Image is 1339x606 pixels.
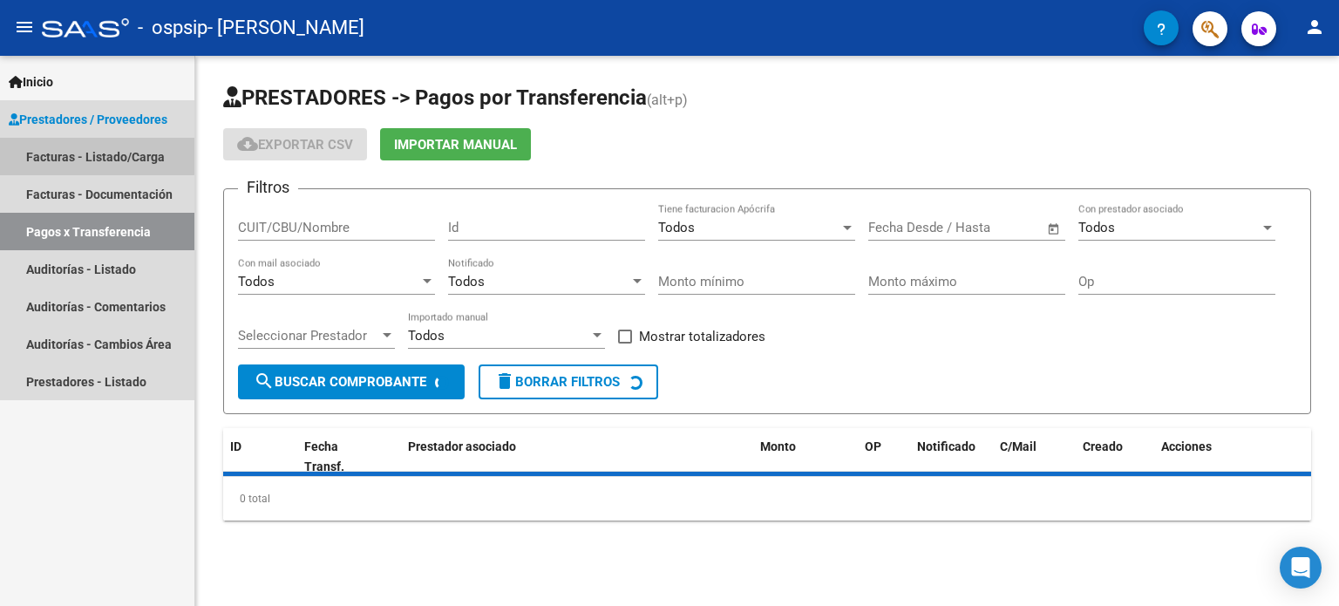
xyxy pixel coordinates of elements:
datatable-header-cell: Prestador asociado [401,428,753,486]
button: Importar Manual [380,128,531,160]
span: Acciones [1161,439,1212,453]
div: Open Intercom Messenger [1280,547,1322,589]
span: Prestador asociado [408,439,516,453]
span: Monto [760,439,796,453]
span: (alt+p) [647,92,688,108]
span: Notificado [917,439,975,453]
span: Importar Manual [394,137,517,153]
datatable-header-cell: Notificado [910,428,993,486]
mat-icon: person [1304,17,1325,37]
mat-icon: search [254,371,275,392]
input: Fecha inicio [868,220,939,235]
button: Open calendar [1044,219,1064,239]
datatable-header-cell: Fecha Transf. [297,428,376,486]
span: PRESTADORES -> Pagos por Transferencia [223,85,647,110]
span: Creado [1083,439,1123,453]
span: Todos [658,220,695,235]
h3: Filtros [238,175,298,200]
span: OP [865,439,881,453]
datatable-header-cell: Creado [1076,428,1154,486]
mat-icon: menu [14,17,35,37]
mat-icon: delete [494,371,515,392]
button: Borrar Filtros [479,364,658,399]
span: Mostrar totalizadores [639,326,765,347]
span: - [PERSON_NAME] [207,9,364,47]
div: 0 total [223,477,1311,521]
button: Exportar CSV [223,128,367,160]
span: Exportar CSV [237,137,353,153]
input: Fecha fin [955,220,1039,235]
datatable-header-cell: Acciones [1154,428,1311,486]
datatable-header-cell: Monto [753,428,858,486]
span: Todos [238,274,275,289]
span: Borrar Filtros [494,374,620,390]
span: Buscar Comprobante [254,374,426,390]
span: ID [230,439,241,453]
datatable-header-cell: C/Mail [993,428,1076,486]
span: Todos [408,328,445,344]
span: Inicio [9,72,53,92]
datatable-header-cell: ID [223,428,297,486]
span: Fecha Transf. [304,439,344,473]
span: Seleccionar Prestador [238,328,379,344]
button: Buscar Comprobante [238,364,465,399]
span: - ospsip [138,9,207,47]
mat-icon: cloud_download [237,133,258,154]
span: Todos [1078,220,1115,235]
span: Todos [448,274,485,289]
span: C/Mail [1000,439,1037,453]
datatable-header-cell: OP [858,428,910,486]
span: Prestadores / Proveedores [9,110,167,129]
